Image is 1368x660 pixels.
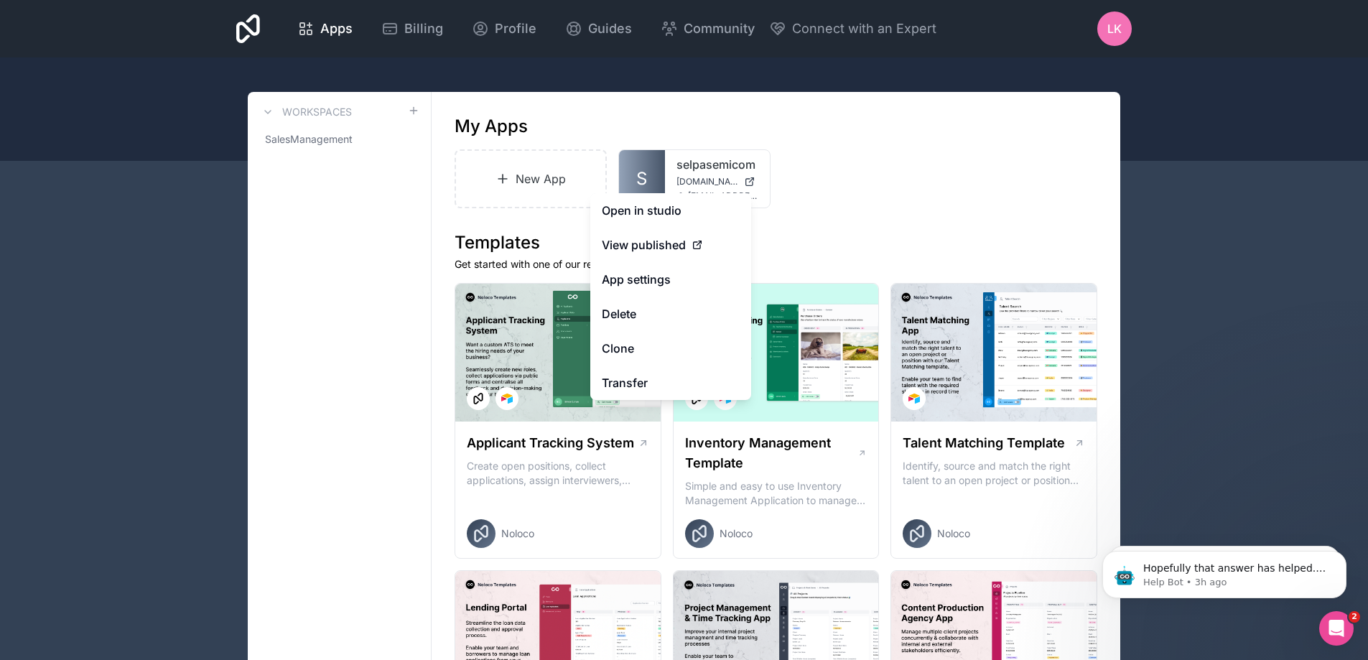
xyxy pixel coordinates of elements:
h1: My Apps [455,115,528,138]
button: Connect with an Expert [769,19,936,39]
p: Simple and easy to use Inventory Management Application to manage your stock, orders and Manufact... [685,479,867,508]
a: Community [649,13,766,45]
img: Profile image for Help Bot [17,102,45,131]
span: Profile [495,19,536,39]
span: S [636,167,647,190]
span: Noloco [937,526,970,541]
a: Open in studio [590,193,751,228]
a: SalesManagement [259,126,419,152]
button: Messages [144,448,287,506]
button: Ask a question [79,404,209,433]
div: [PERSON_NAME] [51,435,134,450]
button: Delete [590,297,751,331]
div: • [DATE] [137,223,177,238]
span: [EMAIL_ADDRESS][DOMAIN_NAME] [688,190,758,202]
div: [PERSON_NAME] [51,329,134,344]
a: Profile [460,13,548,45]
img: Airtable Logo [501,393,513,404]
img: Profile image for Help Bot [17,261,45,290]
a: View published [590,228,751,262]
div: [PERSON_NAME] [51,63,134,78]
span: Always [PERSON_NAME], Have a great day! [51,209,270,220]
span: Home [57,484,86,494]
img: Airtable Logo [908,393,920,404]
img: Profile image for Help Bot [17,155,45,184]
div: • [DATE] [97,276,137,291]
div: • [DATE] [137,329,177,344]
h1: Applicant Tracking System [467,433,634,453]
a: [DOMAIN_NAME] [676,176,758,187]
img: Profile image for David [17,208,45,237]
div: [PERSON_NAME] [51,223,134,238]
a: App settings [590,262,751,297]
span: Noloco [501,526,534,541]
iframe: Intercom notifications message [1081,521,1368,621]
div: Help Bot [51,276,94,291]
h1: Talent Matching Template [903,433,1065,453]
span: Messages [187,484,243,494]
span: Guides [588,19,632,39]
div: • [DATE] [137,435,177,450]
img: Profile image for David [17,421,45,450]
span: Hopefully that answer has helped. If you need any more help or have any other questions, I would ... [51,262,791,274]
a: Transfer [590,366,751,400]
span: LK [1107,20,1122,37]
span: View published [602,236,686,254]
img: Profile image for David [17,49,45,78]
span: 2 [1349,611,1360,623]
span: Hopefully that answer has helped. If you need any more help or have any other questions, I would ... [51,103,885,114]
span: Connect with an Expert [792,19,936,39]
span: Noloco [720,526,753,541]
div: [PERSON_NAME] [51,382,134,397]
img: Profile image for David [17,315,45,343]
a: selpasemicom [676,156,758,173]
span: Billing [404,19,443,39]
p: Create open positions, collect applications, assign interviewers, centralise candidate feedback a... [467,459,649,488]
p: Identify, source and match the right talent to an open project or position with our Talent Matchi... [903,459,1085,488]
h1: Inventory Management Template [685,433,857,473]
span: Community [684,19,755,39]
span: Hopefully that answer has helped. If you need any more help or have any other questions, I would ... [51,156,885,167]
p: Get started with one of our ready-made templates [455,257,1097,271]
a: Clone [590,331,751,366]
a: Guides [554,13,643,45]
div: Help Bot [51,116,94,131]
div: • 1h ago [137,63,178,78]
span: After clicking on one, it will generate a view, it usually takes a couple of seconds and you shal... [51,368,1130,380]
span: Hey [PERSON_NAME], Thank you for reaching out ​ ​What I can suggest if you want to delete a recor... [51,422,1206,433]
div: Help Bot [51,169,94,185]
img: Profile image for David [17,368,45,396]
span: Apps [320,19,353,39]
a: S [619,150,665,208]
span: [DOMAIN_NAME] [676,176,738,187]
div: • [DATE] [137,382,177,397]
span: SalesManagement [265,132,353,147]
h3: Workspaces [282,105,352,119]
iframe: Intercom live chat [1319,611,1354,646]
a: Workspaces [259,103,352,121]
a: Apps [286,13,364,45]
div: • [DATE] [97,169,137,185]
h1: Messages [106,6,184,30]
h1: Templates [455,231,1097,254]
a: New App [455,149,607,208]
span: Thanks for letting me [PERSON_NAME], and glad that you got the approval needed. If you need help ... [51,315,1199,327]
div: • 3h ago [97,116,138,131]
a: Billing [370,13,455,45]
